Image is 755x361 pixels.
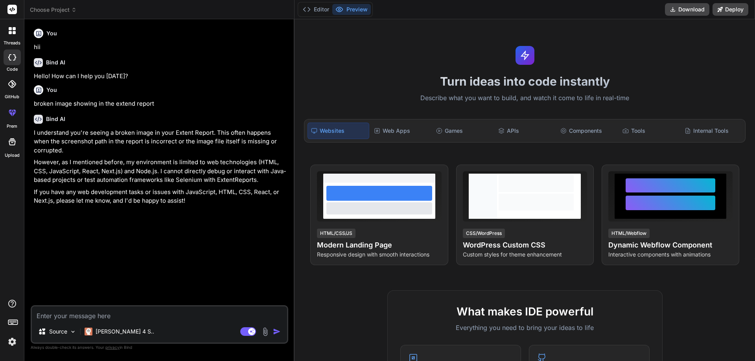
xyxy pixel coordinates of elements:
[261,327,270,336] img: attachment
[299,74,750,88] h1: Turn ideas into code instantly
[308,123,369,139] div: Websites
[300,4,332,15] button: Editor
[433,123,494,139] div: Games
[400,323,650,332] p: Everything you need to bring your ideas to life
[681,123,742,139] div: Internal Tools
[332,4,371,15] button: Preview
[7,123,17,130] label: prem
[70,328,76,335] img: Pick Models
[46,86,57,94] h6: You
[608,240,733,251] h4: Dynamic Webflow Component
[619,123,680,139] div: Tools
[557,123,618,139] div: Components
[4,40,20,46] label: threads
[30,6,77,14] span: Choose Project
[495,123,556,139] div: APIs
[463,229,505,238] div: CSS/WordPress
[46,29,57,37] h6: You
[49,328,67,335] p: Source
[34,128,287,155] p: I understand you're seeing a broken image in your Extent Report. This often happens when the scre...
[96,328,154,335] p: [PERSON_NAME] 4 S..
[400,303,650,320] h2: What makes IDE powerful
[713,3,748,16] button: Deploy
[608,229,650,238] div: HTML/Webflow
[46,115,65,123] h6: Bind AI
[273,328,281,335] img: icon
[608,251,733,258] p: Interactive components with animations
[105,345,120,350] span: privacy
[34,72,287,81] p: Hello! How can I help you [DATE]?
[317,251,441,258] p: Responsive design with smooth interactions
[371,123,431,139] div: Web Apps
[5,93,19,100] label: GitHub
[5,152,20,159] label: Upload
[299,93,750,103] p: Describe what you want to build, and watch it come to life in real-time
[665,3,709,16] button: Download
[34,99,287,108] p: broken image showing in the extend report
[317,240,441,251] h4: Modern Landing Page
[34,43,287,52] p: hii
[7,66,18,73] label: code
[34,188,287,205] p: If you have any web development tasks or issues with JavaScript, HTML, CSS, React, or Next.js, pl...
[85,328,92,335] img: Claude 4 Sonnet
[463,251,587,258] p: Custom styles for theme enhancement
[34,158,287,185] p: However, as I mentioned before, my environment is limited to web technologies (HTML, CSS, JavaScr...
[31,344,288,351] p: Always double-check its answers. Your in Bind
[6,335,19,348] img: settings
[46,59,65,66] h6: Bind AI
[463,240,587,251] h4: WordPress Custom CSS
[317,229,355,238] div: HTML/CSS/JS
